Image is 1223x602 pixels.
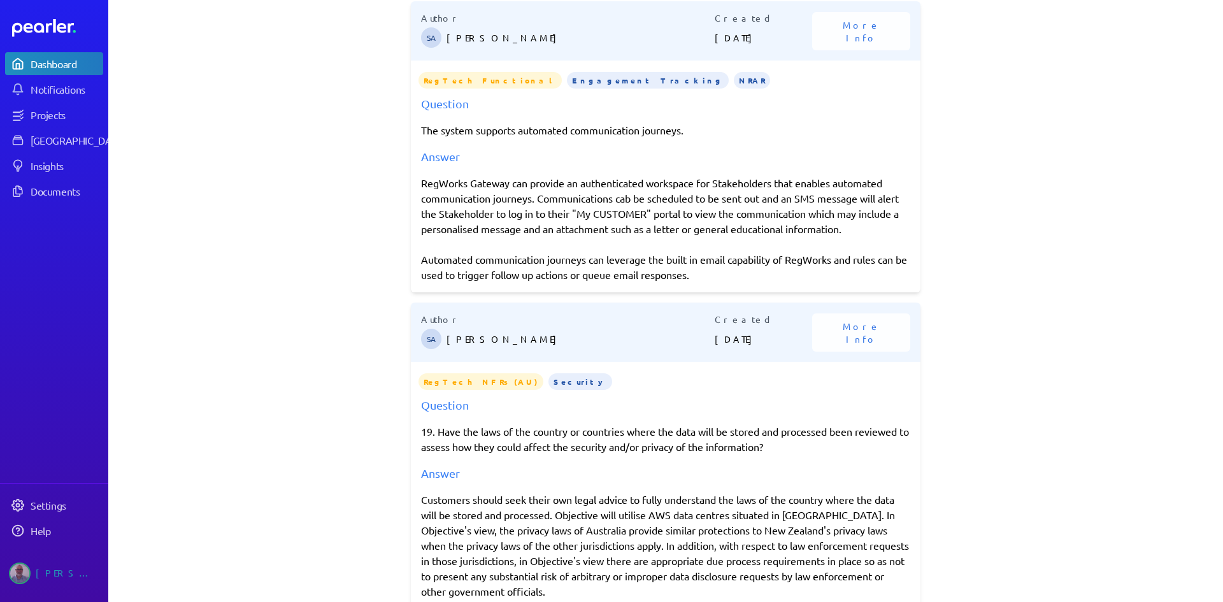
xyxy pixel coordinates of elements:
a: Insights [5,154,103,177]
p: The system supports automated communication journeys. [421,122,910,138]
span: More Info [827,320,895,345]
div: RegWorks Gateway can provide an authenticated workspace for Stakeholders that enables automated c... [421,175,910,282]
div: Notifications [31,83,102,96]
div: Projects [31,108,102,121]
a: Jason Riches's photo[PERSON_NAME] [5,557,103,589]
p: Author [421,313,715,326]
div: Settings [31,499,102,512]
span: RegTech NFRs (AU) [418,373,543,390]
a: Projects [5,103,103,126]
button: More Info [812,12,910,50]
div: Documents [31,185,102,197]
span: NRAR [734,72,770,89]
a: Documents [5,180,103,203]
span: Steve Ackermann [421,329,441,349]
p: 19. Have the laws of the country or countries where the data will be stored and processed been re... [421,424,910,454]
span: RegTech Functional [418,72,562,89]
p: [DATE] [715,25,813,50]
img: Jason Riches [9,563,31,584]
div: Insights [31,159,102,172]
div: Help [31,524,102,537]
a: Notifications [5,78,103,101]
span: Engagement Tracking [567,72,729,89]
a: Dashboard [5,52,103,75]
p: [DATE] [715,326,813,352]
div: Dashboard [31,57,102,70]
div: Customers should seek their own legal advice to fully understand the laws of the country where th... [421,492,910,599]
div: Question [421,95,910,112]
div: Answer [421,148,910,165]
span: More Info [827,18,895,44]
p: Created [715,313,813,326]
a: [GEOGRAPHIC_DATA] [5,129,103,152]
p: [PERSON_NAME] [447,25,715,50]
a: Settings [5,494,103,517]
p: [PERSON_NAME] [447,326,715,352]
div: [GEOGRAPHIC_DATA] [31,134,125,147]
div: Answer [421,464,910,482]
a: Help [5,519,103,542]
span: Security [548,373,612,390]
a: Dashboard [12,19,103,37]
button: More Info [812,313,910,352]
p: Author [421,11,715,25]
div: Question [421,396,910,413]
div: [PERSON_NAME] [36,563,99,584]
p: Created [715,11,813,25]
span: Steve Ackermann [421,27,441,48]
